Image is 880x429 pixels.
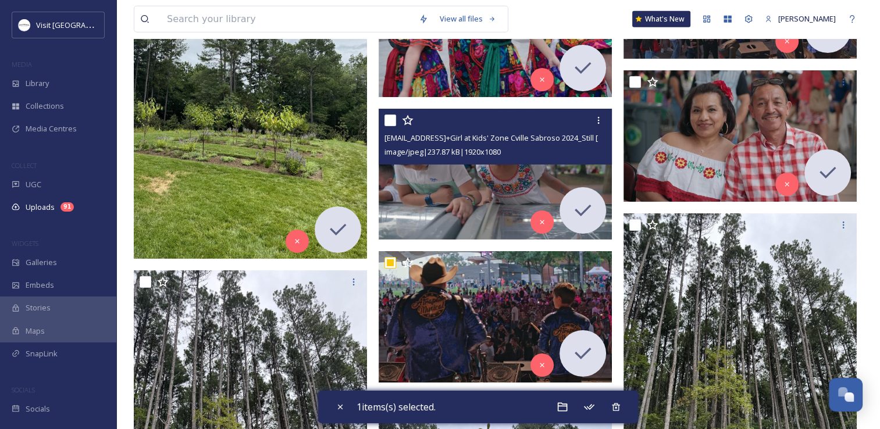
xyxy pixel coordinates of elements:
span: image/jpeg | 237.87 kB | 1920 x 1080 [384,146,501,157]
span: WIDGETS [12,239,38,248]
span: Visit [GEOGRAPHIC_DATA] [36,19,126,30]
span: SOCIALS [12,385,35,394]
div: 91 [60,202,74,212]
img: Circle%20Logo.png [19,19,30,31]
span: SnapLink [26,348,58,359]
a: What's New [632,11,690,27]
a: View all files [434,8,502,30]
span: UGC [26,179,41,190]
span: COLLECT [12,161,37,170]
span: Media Centres [26,123,77,134]
img: ext_1754929345.2144_hannah@friendsofcville.org-Boy+Girl at Kids' Zone Cville Sabroso 2024_Still 2... [379,109,612,240]
img: ext_1754929345.219578_hannah@friendsofcville.org-2 attendees portrait Cville Sabroso 2024 Still 2... [624,70,857,202]
span: Library [26,78,49,89]
input: Search your library [161,6,413,32]
a: [PERSON_NAME] [759,8,842,30]
span: Embeds [26,280,54,291]
button: Open Chat [829,378,863,412]
span: MEDIA [12,60,32,69]
span: Socials [26,403,50,414]
img: ext_1754929345.25595_hannah@friendsofcville.org-Behind the stage shot of 2 Musicians + Crowd Cvil... [379,251,612,382]
span: Maps [26,326,45,337]
span: [PERSON_NAME] [778,13,836,24]
span: Collections [26,101,64,112]
span: Galleries [26,257,57,268]
span: Uploads [26,202,55,213]
span: [EMAIL_ADDRESS]+Girl at Kids' Zone Cville Sabroso 2024_Still [DATE] 194405_1.349.1.jpeg [384,132,689,143]
span: Stories [26,302,51,313]
span: 1 items(s) selected. [357,400,436,414]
